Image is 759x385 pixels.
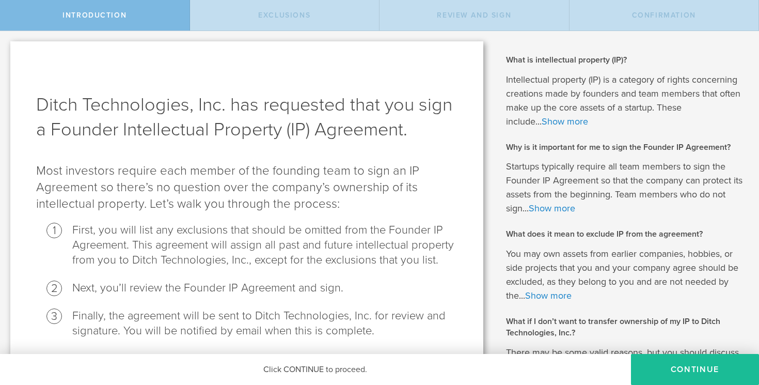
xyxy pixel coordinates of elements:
[72,223,457,268] li: First, you will list any exclusions that should be omitted from the Founder IP Agreement. This ag...
[631,354,759,385] button: Continue
[36,93,457,142] h1: Ditch Technologies, Inc. has requested that you sign a Founder Intellectual Property (IP) Agreement.
[72,281,457,296] li: Next, you’ll review the Founder IP Agreement and sign.
[258,11,310,20] span: Exclusions
[62,11,126,20] span: Introduction
[525,290,572,301] a: Show more
[506,316,744,339] h2: What if I don’t want to transfer ownership of my IP to Ditch Technologies, Inc.?
[506,160,744,215] p: Startups typically require all team members to sign the Founder IP Agreement so that the company ...
[506,54,744,66] h2: What is intellectual property (IP)?
[506,228,744,240] h2: What does it mean to exclude IP from the agreement?
[632,11,696,20] span: Confirmation
[506,142,744,153] h2: Why is it important for me to sign the Founder IP Agreement?
[72,309,457,338] li: Finally, the agreement will be sent to Ditch Technologies, Inc. for review and signature. You wil...
[437,11,511,20] span: Review and Sign
[529,203,575,214] a: Show more
[506,73,744,129] p: Intellectual property (IP) is a category of rights concerning creations made by founders and team...
[542,116,588,127] a: Show more
[36,163,457,212] p: Most investors require each member of the founding team to sign an IP Agreement so there’s no que...
[506,247,744,303] p: You may own assets from earlier companies, hobbies, or side projects that you and your company ag...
